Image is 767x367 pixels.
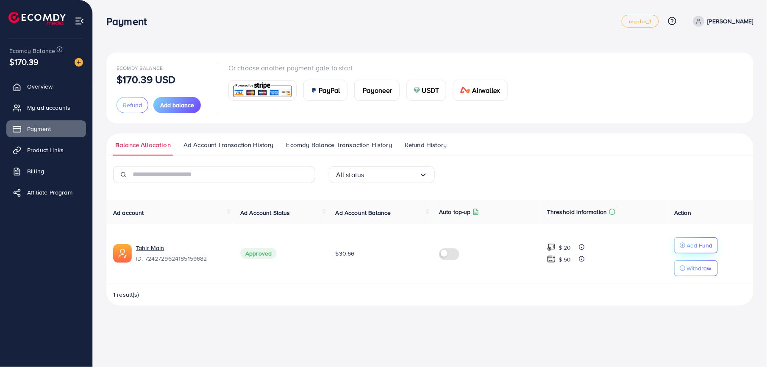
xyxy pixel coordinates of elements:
a: Overview [6,78,86,95]
span: Product Links [27,146,64,154]
p: Auto top-up [439,207,471,217]
p: $ 50 [559,254,571,264]
span: Ad Account Balance [336,209,391,217]
a: cardPayoneer [354,80,406,101]
img: card [467,87,477,94]
a: Billing [6,163,86,180]
p: [PERSON_NAME] [708,16,753,26]
a: Product Links [6,142,86,158]
button: Refund [117,97,148,113]
span: regular_1 [629,19,651,24]
p: Or choose another payment gate to start [228,63,521,73]
button: Add Fund [674,237,718,253]
a: card [228,80,297,101]
span: Approved [240,248,277,259]
div: Search for option [329,166,435,183]
span: Ad Account Transaction History [183,140,274,150]
img: card [311,87,317,94]
span: Ecomdy Balance [117,64,163,72]
span: Billing [27,167,44,175]
a: Tahir Main [136,244,227,252]
span: $170.39 [9,56,39,68]
a: [PERSON_NAME] [690,16,753,27]
span: $30.66 [336,249,355,258]
span: 1 result(s) [113,290,139,299]
a: cardAirwallex [460,80,514,101]
p: Threshold information [547,207,607,217]
span: Payment [27,125,51,133]
p: Add Fund [686,240,712,250]
span: Affiliate Program [27,188,72,197]
img: top-up amount [547,255,556,264]
iframe: Chat [731,329,761,361]
span: My ad accounts [27,103,70,112]
a: cardUSDT [413,80,453,101]
a: cardPayPal [303,80,347,101]
a: Affiliate Program [6,184,86,201]
p: $ 20 [559,242,571,253]
img: top-up amount [547,243,556,252]
span: Ecomdy Balance [9,47,55,55]
span: Add balance [160,101,194,109]
button: Withdraw [674,260,718,276]
img: ic-ads-acc.e4c84228.svg [113,244,132,263]
a: regular_1 [622,15,659,28]
a: My ad accounts [6,99,86,116]
span: Ad Account Status [240,209,290,217]
h3: Payment [106,15,153,28]
span: Ecomdy Balance Transaction History [286,140,392,150]
p: $170.39 USD [117,74,176,84]
span: Refund [123,101,142,109]
p: Withdraw [686,263,711,273]
span: Ad account [113,209,144,217]
a: Payment [6,120,86,137]
img: card [231,81,294,100]
span: ID: 7242729624185159682 [136,254,227,263]
span: Balance Allocation [115,140,171,150]
span: All status [336,168,364,181]
span: Action [674,209,691,217]
span: PayPal [319,85,340,95]
img: card [361,87,368,94]
input: Search for option [364,168,419,181]
span: Payoneer [370,85,399,95]
img: menu [75,16,84,26]
div: <span class='underline'>Tahir Main</span></br>7242729624185159682 [136,244,227,263]
span: Refund History [405,140,447,150]
span: USDT [429,85,446,95]
img: image [75,58,83,67]
span: Overview [27,82,53,91]
button: Add balance [153,97,201,113]
span: Airwallex [479,85,507,95]
img: logo [8,12,66,25]
img: card [420,87,427,94]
